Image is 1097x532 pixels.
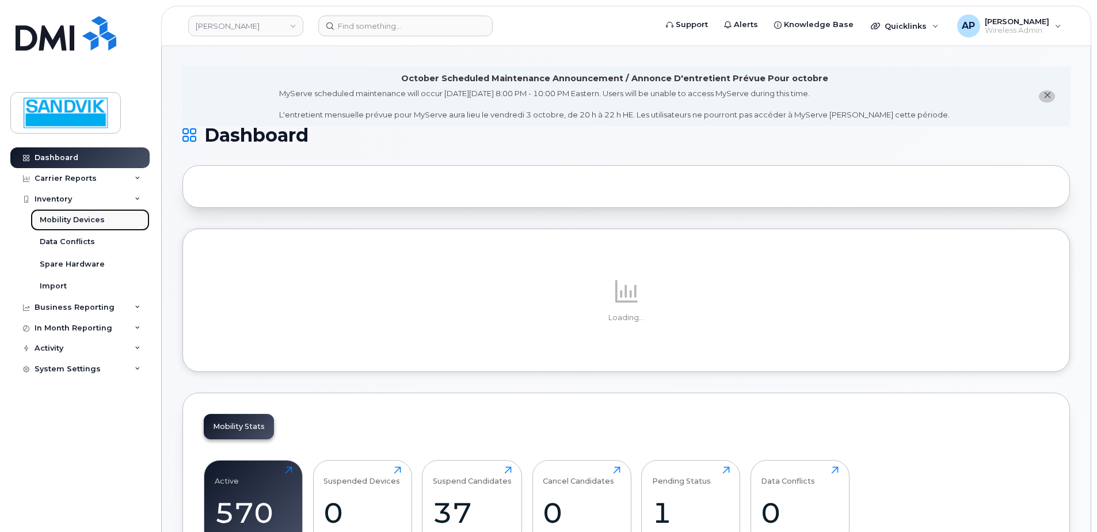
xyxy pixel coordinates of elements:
div: 0 [761,496,839,530]
div: 570 [215,496,292,530]
div: MyServe scheduled maintenance will occur [DATE][DATE] 8:00 PM - 10:00 PM Eastern. Users will be u... [279,88,950,120]
div: 0 [543,496,620,530]
p: Loading... [204,313,1049,323]
div: 1 [652,496,730,530]
div: Suspend Candidates [433,466,512,485]
div: Suspended Devices [323,466,400,485]
div: Pending Status [652,466,711,485]
button: close notification [1039,90,1055,102]
div: Data Conflicts [761,466,815,485]
div: 37 [433,496,512,530]
div: Active [215,466,239,485]
div: 0 [323,496,401,530]
div: Cancel Candidates [543,466,614,485]
span: Dashboard [204,127,308,144]
div: October Scheduled Maintenance Announcement / Annonce D'entretient Prévue Pour octobre [401,73,828,85]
